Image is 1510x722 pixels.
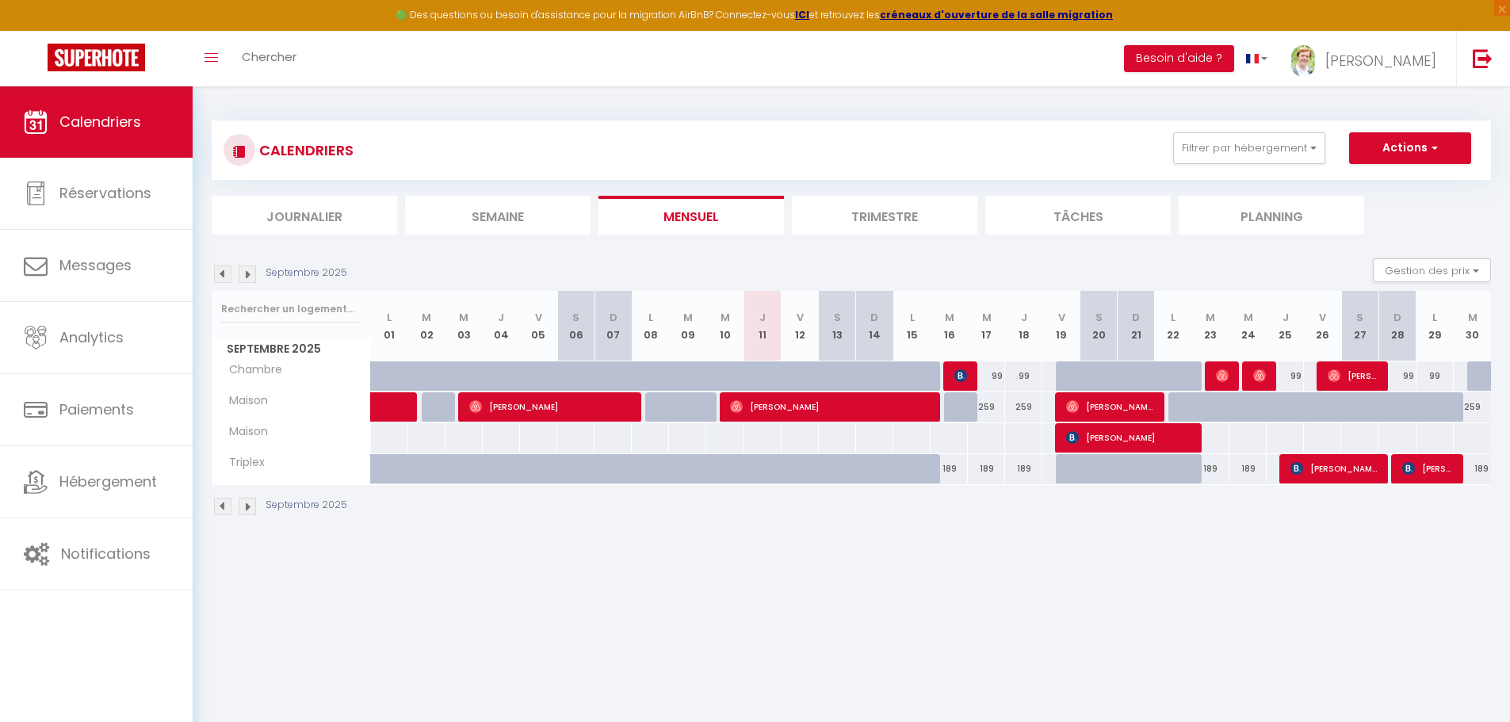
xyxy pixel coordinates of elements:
div: 99 [1378,361,1416,391]
div: 99 [1005,361,1042,391]
span: Maison [215,392,274,410]
th: 04 [483,291,520,361]
abbr: L [1171,310,1176,325]
th: 25 [1267,291,1304,361]
li: Trimestre [792,196,977,235]
span: Paiements [59,399,134,419]
div: 259 [1454,392,1491,422]
div: 99 [1267,361,1304,391]
th: 29 [1416,291,1454,361]
span: Notifications [61,544,151,563]
th: 18 [1005,291,1042,361]
abbr: M [1244,310,1253,325]
span: [PERSON_NAME] [1328,361,1378,391]
th: 10 [706,291,744,361]
li: Semaine [405,196,591,235]
abbr: D [870,310,878,325]
div: 189 [968,454,1005,483]
span: [PERSON_NAME] [1253,361,1266,391]
th: 22 [1155,291,1192,361]
span: Réservations [59,183,151,203]
span: [PERSON_NAME] [1290,453,1378,483]
span: Analytics [59,327,124,347]
th: 15 [893,291,931,361]
th: 01 [371,291,408,361]
span: TravelPerk S.L.U. [954,361,967,391]
abbr: D [610,310,617,325]
span: [PERSON_NAME] [469,392,631,422]
abbr: L [1432,310,1437,325]
th: 12 [782,291,819,361]
th: 07 [594,291,632,361]
abbr: V [1319,310,1326,325]
th: 11 [744,291,782,361]
div: 259 [1005,392,1042,422]
th: 13 [819,291,856,361]
div: 189 [1192,454,1229,483]
abbr: J [498,310,504,325]
th: 20 [1080,291,1118,361]
span: [PERSON_NAME] [1325,51,1436,71]
span: [PERSON_NAME] [1066,422,1191,453]
span: Messages [59,255,132,275]
a: Chercher [230,31,308,86]
th: 06 [557,291,594,361]
abbr: M [721,310,730,325]
span: [PERSON_NAME] [1216,361,1229,391]
span: [PERSON_NAME] [730,392,929,422]
abbr: L [387,310,392,325]
span: Triplex [215,454,274,472]
li: Journalier [212,196,397,235]
abbr: J [1283,310,1289,325]
abbr: M [1468,310,1478,325]
a: ... [PERSON_NAME] [1279,31,1456,86]
div: 189 [1229,454,1267,483]
abbr: V [535,310,542,325]
abbr: M [1206,310,1215,325]
abbr: M [422,310,431,325]
button: Filtrer par hébergement [1173,132,1325,164]
h3: CALENDRIERS [255,132,354,168]
span: Septembre 2025 [212,338,370,361]
th: 16 [931,291,968,361]
th: 14 [856,291,893,361]
abbr: S [1095,310,1103,325]
button: Gestion des prix [1373,258,1491,282]
th: 21 [1118,291,1155,361]
strong: créneaux d'ouverture de la salle migration [880,8,1113,21]
div: 99 [968,361,1005,391]
th: 02 [408,291,445,361]
abbr: D [1132,310,1140,325]
th: 19 [1042,291,1080,361]
abbr: J [1021,310,1027,325]
th: 05 [520,291,557,361]
div: 189 [1005,454,1042,483]
div: 99 [1416,361,1454,391]
img: Super Booking [48,44,145,71]
th: 17 [968,291,1005,361]
abbr: M [982,310,992,325]
div: 259 [968,392,1005,422]
span: Hébergement [59,472,157,491]
p: Septembre 2025 [266,498,347,513]
span: [PERSON_NAME] [1066,392,1153,422]
div: 189 [931,454,968,483]
th: 30 [1454,291,1491,361]
abbr: S [572,310,579,325]
p: Septembre 2025 [266,265,347,281]
li: Mensuel [598,196,784,235]
abbr: V [1058,310,1065,325]
a: ICI [795,8,809,21]
th: 24 [1229,291,1267,361]
li: Planning [1179,196,1364,235]
img: ... [1291,45,1315,77]
input: Rechercher un logement... [221,295,361,323]
span: Chercher [242,48,296,65]
abbr: M [683,310,693,325]
span: Chambre [215,361,286,379]
abbr: M [945,310,954,325]
abbr: L [648,310,653,325]
button: Actions [1349,132,1471,164]
th: 26 [1304,291,1341,361]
